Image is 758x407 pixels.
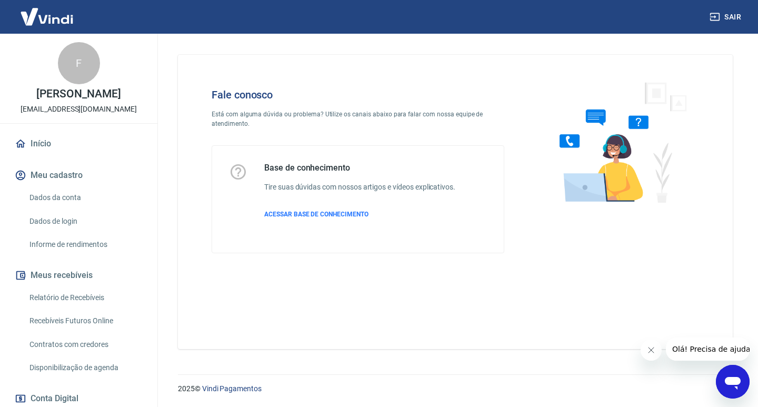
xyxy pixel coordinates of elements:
a: Início [13,132,145,155]
a: Dados de login [25,211,145,232]
button: Meu cadastro [13,164,145,187]
span: ACESSAR BASE DE CONHECIMENTO [264,211,368,218]
iframe: Fechar mensagem [641,340,662,361]
a: ACESSAR BASE DE CONHECIMENTO [264,210,455,219]
a: Vindi Pagamentos [202,384,262,393]
iframe: Botão para abrir a janela de mensagens [716,365,750,399]
a: Informe de rendimentos [25,234,145,255]
p: [EMAIL_ADDRESS][DOMAIN_NAME] [21,104,137,115]
iframe: Mensagem da empresa [666,337,750,361]
a: Recebíveis Futuros Online [25,310,145,332]
p: 2025 © [178,383,733,394]
div: F [58,42,100,84]
button: Meus recebíveis [13,264,145,287]
span: Olá! Precisa de ajuda? [6,7,88,16]
h6: Tire suas dúvidas com nossos artigos e vídeos explicativos. [264,182,455,193]
p: [PERSON_NAME] [36,88,121,100]
img: Fale conosco [538,72,699,212]
img: Vindi [13,1,81,33]
button: Sair [707,7,745,27]
h4: Fale conosco [212,88,504,101]
h5: Base de conhecimento [264,163,455,173]
a: Relatório de Recebíveis [25,287,145,309]
a: Disponibilização de agenda [25,357,145,379]
p: Está com alguma dúvida ou problema? Utilize os canais abaixo para falar com nossa equipe de atend... [212,110,504,128]
a: Dados da conta [25,187,145,209]
a: Contratos com credores [25,334,145,355]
